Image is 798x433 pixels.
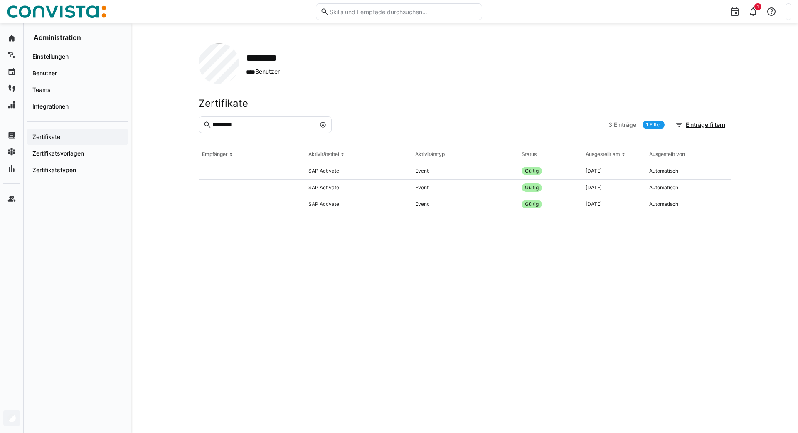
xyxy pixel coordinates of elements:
div: Status [522,151,537,158]
div: Aktivitätstitel [308,151,339,158]
input: Skills und Lernpfade durchsuchen… [329,8,478,15]
span: Einträge filtern [685,121,727,129]
span: SAP Activate [308,184,339,191]
span: [DATE] [586,184,602,191]
span: Event [415,201,429,208]
button: Einträge filtern [671,116,731,133]
span: Gültig [525,201,539,208]
span: 1 [757,4,759,9]
div: Ausgestellt von [649,151,685,158]
div: Ausgestellt am [586,151,620,158]
span: Einträge [614,121,636,129]
span: [DATE] [586,168,602,174]
h2: Zertifikate [199,97,248,110]
span: SAP Activate [308,201,339,208]
span: Automatisch [649,184,678,191]
span: SAP Activate [308,168,339,174]
span: Automatisch [649,168,678,174]
span: Event [415,168,429,174]
span: Benutzer [246,67,280,76]
span: Automatisch [649,201,678,208]
span: Event [415,184,429,191]
span: 3 [608,121,612,129]
span: [DATE] [586,201,602,208]
span: Gültig [525,168,539,174]
span: Gültig [525,184,539,191]
div: Aktivitätstyp [415,151,445,158]
a: 1 Filter [643,121,665,129]
div: Empfänger [202,151,228,158]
